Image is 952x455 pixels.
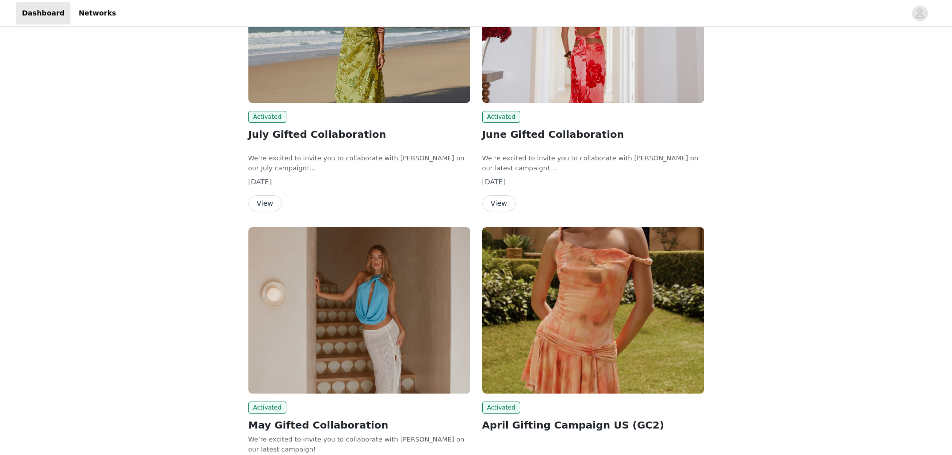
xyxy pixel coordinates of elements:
[482,111,521,123] span: Activated
[248,195,282,211] button: View
[482,178,506,186] span: [DATE]
[72,2,122,24] a: Networks
[915,5,925,21] div: avatar
[482,200,516,207] a: View
[482,127,704,142] h2: June Gifted Collaboration
[248,111,287,123] span: Activated
[482,402,521,414] span: Activated
[16,2,70,24] a: Dashboard
[248,227,470,394] img: Peppermayo USA
[248,402,287,414] span: Activated
[248,418,470,433] h2: May Gifted Collaboration
[248,127,470,142] h2: July Gifted Collaboration
[482,227,704,394] img: Peppermayo AUS
[248,178,272,186] span: [DATE]
[248,435,470,454] div: We’re excited to invite you to collaborate with [PERSON_NAME] on our latest campaign!
[248,153,470,173] p: We’re excited to invite you to collaborate with [PERSON_NAME] on our July campaign!
[248,200,282,207] a: View
[482,418,704,433] h2: April Gifting Campaign US (GC2)
[482,153,704,173] p: We’re excited to invite you to collaborate with [PERSON_NAME] on our latest campaign!
[482,195,516,211] button: View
